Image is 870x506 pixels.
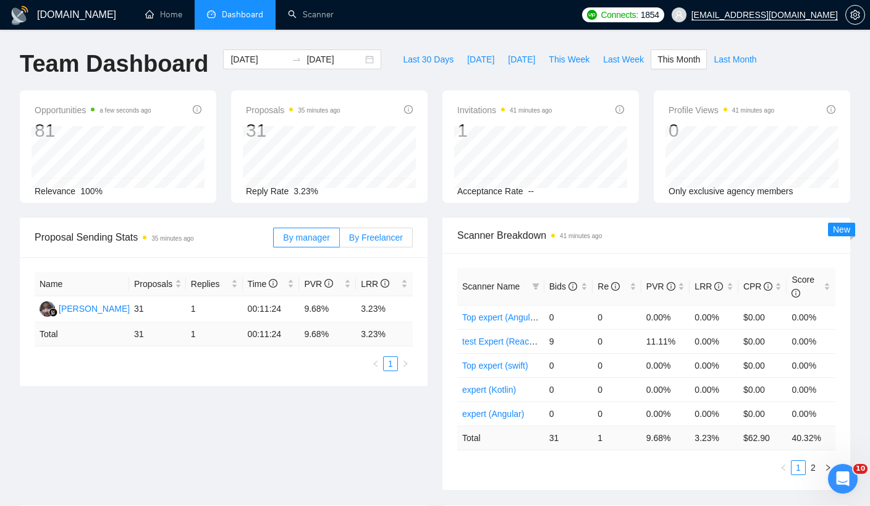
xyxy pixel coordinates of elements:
button: right [821,460,835,475]
span: info-circle [568,282,577,291]
td: 0.00% [690,329,738,353]
td: 9.68 % [299,322,356,346]
td: 0.00% [690,353,738,377]
span: info-circle [615,105,624,114]
button: This Week [542,49,596,69]
td: 0.00% [690,377,738,401]
span: right [402,360,409,367]
span: Bids [549,281,577,291]
td: 31 [129,322,186,346]
button: left [368,356,383,371]
span: setting [846,10,864,20]
span: Re [598,281,620,291]
a: Top expert (Angular) [462,312,541,322]
span: Proposal Sending Stats [35,229,273,245]
span: [DATE] [508,53,535,66]
span: 10 [853,464,868,474]
time: 35 minutes ago [151,235,193,242]
a: test Expert (React Native) [462,337,561,346]
span: swap-right [292,54,302,64]
time: 41 minutes ago [510,107,552,114]
span: Proposals [246,103,340,118]
span: info-circle [193,105,201,114]
td: 0 [593,377,641,401]
span: 1854 [641,8,659,22]
span: filter [532,283,539,290]
td: 31 [129,296,186,322]
span: PVR [304,279,333,289]
a: expert (Angular) [462,409,524,419]
li: 1 [383,356,398,371]
td: 1 [186,322,243,346]
img: NF [40,301,55,317]
span: By manager [283,233,329,242]
li: Next Page [398,356,413,371]
td: 0.00% [641,305,690,329]
span: Profile Views [669,103,774,118]
span: This Month [657,53,700,66]
span: Proposals [134,277,172,291]
td: 1 [593,426,641,450]
a: 1 [384,357,397,371]
div: 81 [35,119,151,142]
td: 1 [186,296,243,322]
td: $0.00 [738,353,787,377]
span: dashboard [207,10,216,19]
span: left [372,360,379,367]
span: info-circle [764,282,772,291]
td: 0 [593,305,641,329]
span: 100% [80,186,103,196]
td: 3.23 % [690,426,738,450]
span: info-circle [667,282,675,291]
td: 0 [544,305,593,329]
td: 3.23% [356,296,413,322]
span: to [292,54,302,64]
th: Proposals [129,272,186,296]
td: 40.32 % [787,426,835,450]
a: expert (Kotlin) [462,385,516,395]
th: Replies [186,272,243,296]
button: [DATE] [460,49,501,69]
span: info-circle [404,105,413,114]
div: 31 [246,119,340,142]
span: info-circle [324,279,333,288]
span: Opportunities [35,103,151,118]
span: LRR [695,281,723,291]
li: Next Page [821,460,835,475]
td: 0.00% [787,377,835,401]
button: setting [845,5,865,25]
td: 9 [544,329,593,353]
span: Relevance [35,186,75,196]
span: info-circle [269,279,277,288]
td: 0.00% [641,401,690,426]
td: Total [457,426,544,450]
span: Scanner Name [462,281,520,291]
button: left [776,460,791,475]
span: Connects: [601,8,638,22]
span: left [780,464,787,471]
span: Last Month [714,53,756,66]
td: Total [35,322,129,346]
td: 00:11:24 [243,296,300,322]
td: 0 [593,329,641,353]
input: Start date [230,53,287,66]
a: 1 [792,461,805,474]
td: 0 [544,401,593,426]
span: Replies [191,277,229,291]
div: 0 [669,119,774,142]
a: searchScanner [288,9,334,20]
button: [DATE] [501,49,542,69]
td: 0.00% [641,377,690,401]
td: 0.00% [641,353,690,377]
td: 0.00% [787,305,835,329]
img: upwork-logo.png [587,10,597,20]
span: user [675,11,683,19]
span: info-circle [714,282,723,291]
iframe: Intercom live chat [828,464,858,494]
th: Name [35,272,129,296]
a: homeHome [145,9,182,20]
a: NF[PERSON_NAME] Ayra [40,303,150,313]
span: Reply Rate [246,186,289,196]
td: 0 [593,353,641,377]
span: [DATE] [467,53,494,66]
